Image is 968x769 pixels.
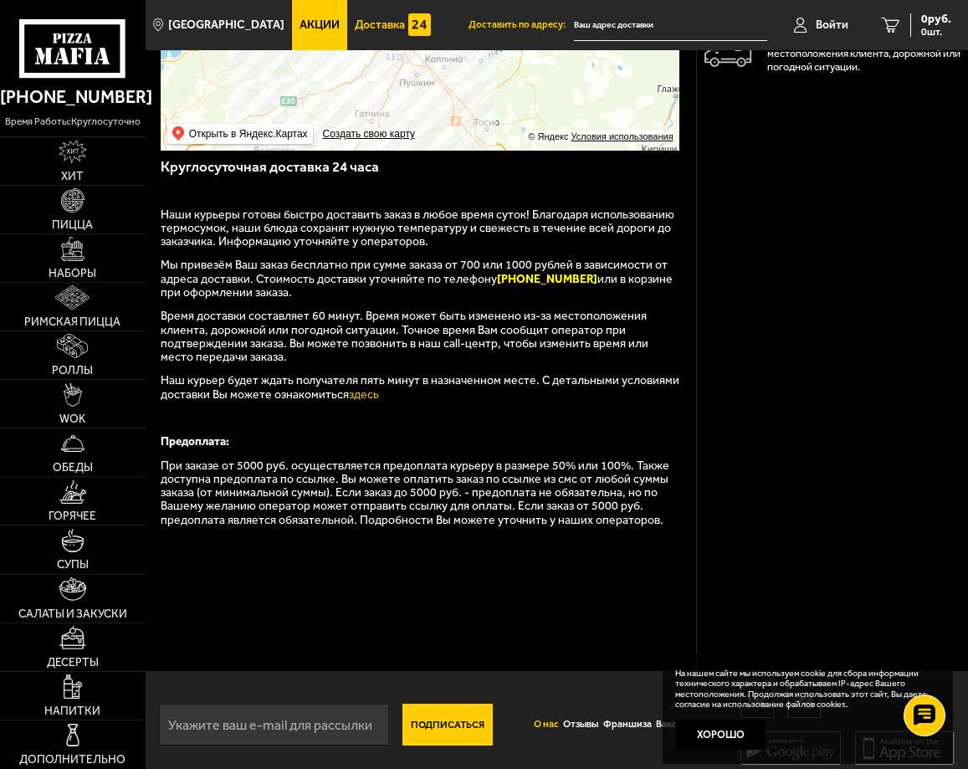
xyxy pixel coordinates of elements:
a: Вакансии [653,710,701,740]
span: Роллы [52,365,93,377]
button: Хорошо [675,720,766,750]
a: Отзывы [561,710,601,740]
ymaps: © Яндекс [528,131,568,141]
span: Наши курьеры готовы быстро доставить заказ в любое время суток! Благодаря использованию термосумо... [161,208,674,249]
b: Предоплата: [161,434,229,449]
img: 15daf4d41897b9f0e9f617042186c801.svg [408,13,431,36]
span: Войти [816,19,848,31]
p: На нашем сайте мы используем cookie для сбора информации технического характера и обрабатываем IP... [675,669,930,710]
input: Укажите ваш e-mail для рассылки [159,704,389,746]
span: Хит [61,171,84,182]
a: Создать свою карту [320,128,418,141]
a: О нас [531,710,561,740]
span: Дополнительно [19,754,125,766]
span: Акции [300,19,340,31]
a: здесь [349,387,379,402]
span: Мы привезём Ваш заказ бесплатно при сумме заказа от 700 или 1000 рублей в зависимости от адреса д... [161,258,673,300]
a: Франшиза [601,710,653,740]
span: 0 шт. [921,27,951,37]
span: WOK [59,413,85,425]
span: Напитки [44,705,100,717]
span: Наш курьер будет ждать получателя пять минут в назначенном месте. С детальными условиями доставки... [161,373,679,401]
span: 0 руб. [921,13,951,25]
span: Горячее [49,510,96,522]
button: Подписаться [402,704,493,746]
span: Супы [57,559,89,571]
a: Условия использования [571,131,674,141]
span: Доставка [355,19,405,31]
span: Наборы [49,268,96,279]
span: Время доставки составляет 60 минут. Время может быть изменено из-за местоположения клиента, дорож... [161,309,648,364]
ymaps: Открыть в Яндекс.Картах [167,124,313,144]
b: [PHONE_NUMBER] [497,272,597,286]
span: Пицца [52,219,93,231]
span: Обеды [53,462,93,474]
span: [GEOGRAPHIC_DATA] [168,19,284,31]
span: Доставить по адресу: [469,20,574,30]
ymaps: Открыть в Яндекс.Картах [189,124,308,144]
span: Римская пицца [24,316,120,328]
h3: Круглосуточная доставка 24 часа [161,160,681,185]
span: При заказе от 5000 руб. осуществляется предоплата курьеру в размере 50% или 100%. Также доступна ... [161,459,669,527]
input: Ваш адрес доставки [574,10,767,41]
span: Салаты и закуски [18,608,127,620]
span: Десерты [47,657,99,669]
